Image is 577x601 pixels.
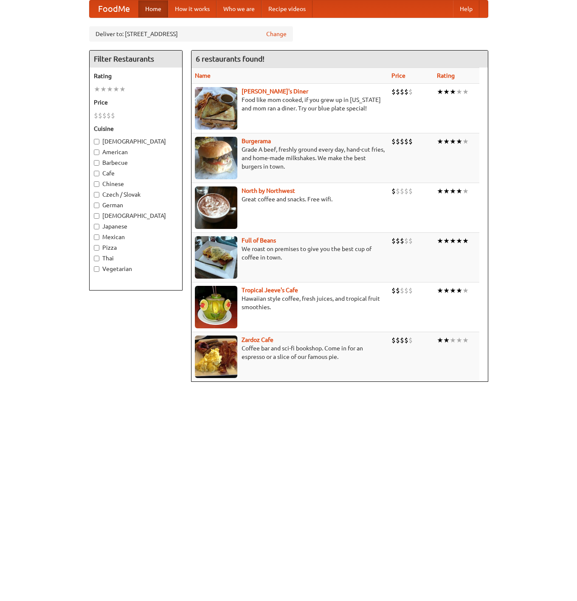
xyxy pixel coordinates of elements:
[396,186,400,196] li: $
[391,87,396,96] li: $
[94,224,99,229] input: Japanese
[94,148,178,156] label: American
[437,137,443,146] li: ★
[168,0,217,17] a: How it works
[94,190,178,199] label: Czech / Slovak
[138,0,168,17] a: Home
[195,236,237,279] img: beans.jpg
[404,336,408,345] li: $
[119,85,126,94] li: ★
[100,85,107,94] li: ★
[462,236,469,245] li: ★
[195,336,237,378] img: zardoz.jpg
[90,0,138,17] a: FoodMe
[94,180,178,188] label: Chinese
[400,137,404,146] li: $
[98,111,102,120] li: $
[400,186,404,196] li: $
[94,212,178,220] label: [DEMOGRAPHIC_DATA]
[462,286,469,295] li: ★
[94,160,99,166] input: Barbecue
[391,186,396,196] li: $
[94,213,99,219] input: [DEMOGRAPHIC_DATA]
[195,72,211,79] a: Name
[94,137,178,146] label: [DEMOGRAPHIC_DATA]
[396,286,400,295] li: $
[217,0,262,17] a: Who we are
[391,236,396,245] li: $
[450,286,456,295] li: ★
[456,137,462,146] li: ★
[89,26,293,42] div: Deliver to: [STREET_ADDRESS]
[242,237,276,244] b: Full of Beans
[456,186,462,196] li: ★
[456,286,462,295] li: ★
[443,236,450,245] li: ★
[94,139,99,144] input: [DEMOGRAPHIC_DATA]
[443,87,450,96] li: ★
[404,87,408,96] li: $
[195,245,385,262] p: We roast on premises to give you the best cup of coffee in town.
[443,186,450,196] li: ★
[94,233,178,241] label: Mexican
[408,186,413,196] li: $
[107,111,111,120] li: $
[94,234,99,240] input: Mexican
[195,87,237,130] img: sallys.jpg
[456,87,462,96] li: ★
[443,137,450,146] li: ★
[113,85,119,94] li: ★
[195,186,237,229] img: north.jpg
[266,30,287,38] a: Change
[94,203,99,208] input: German
[107,85,113,94] li: ★
[400,236,404,245] li: $
[195,286,237,328] img: jeeves.jpg
[453,0,479,17] a: Help
[408,236,413,245] li: $
[242,187,295,194] a: North by Northwest
[450,186,456,196] li: ★
[437,236,443,245] li: ★
[456,336,462,345] li: ★
[94,256,99,261] input: Thai
[94,171,99,176] input: Cafe
[94,98,178,107] h5: Price
[408,286,413,295] li: $
[94,266,99,272] input: Vegetarian
[391,137,396,146] li: $
[195,145,385,171] p: Grade A beef, freshly ground every day, hand-cut fries, and home-made milkshakes. We make the bes...
[111,111,115,120] li: $
[462,137,469,146] li: ★
[94,85,100,94] li: ★
[242,88,308,95] a: [PERSON_NAME]'s Diner
[400,286,404,295] li: $
[94,265,178,273] label: Vegetarian
[391,336,396,345] li: $
[94,158,178,167] label: Barbecue
[437,87,443,96] li: ★
[437,72,455,79] a: Rating
[102,111,107,120] li: $
[408,336,413,345] li: $
[443,336,450,345] li: ★
[450,236,456,245] li: ★
[462,336,469,345] li: ★
[408,137,413,146] li: $
[242,138,271,144] a: Burgerama
[94,192,99,198] input: Czech / Slovak
[450,87,456,96] li: ★
[437,286,443,295] li: ★
[404,236,408,245] li: $
[195,96,385,113] p: Food like mom cooked, if you grew up in [US_STATE] and mom ran a diner. Try our blue plate special!
[462,87,469,96] li: ★
[94,169,178,178] label: Cafe
[404,137,408,146] li: $
[94,111,98,120] li: $
[242,336,273,343] a: Zardoz Cafe
[396,236,400,245] li: $
[450,336,456,345] li: ★
[94,243,178,252] label: Pizza
[400,336,404,345] li: $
